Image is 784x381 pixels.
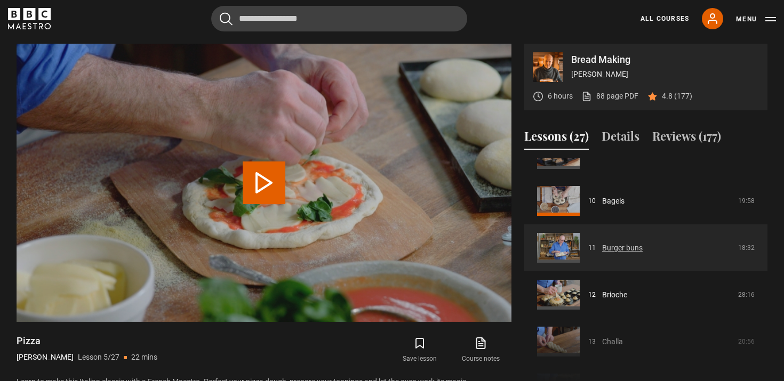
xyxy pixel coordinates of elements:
p: Bread Making [571,55,759,64]
h1: Pizza [17,335,157,347]
p: 22 mins [131,352,157,363]
p: [PERSON_NAME] [571,69,759,80]
button: Lessons (27) [524,127,589,150]
a: Rye bread [602,149,635,160]
button: Reviews (177) [652,127,721,150]
a: Burger buns [602,242,643,254]
input: Search [211,6,467,31]
a: 88 page PDF [581,91,638,102]
button: Submit the search query [220,12,233,26]
video-js: Video Player [17,44,511,322]
p: 6 hours [548,91,573,102]
a: Course notes [451,335,511,366]
p: 4.8 (177) [662,91,692,102]
a: All Courses [641,14,689,23]
button: Details [602,127,639,150]
svg: BBC Maestro [8,8,51,29]
a: Brioche [602,289,627,301]
p: [PERSON_NAME] [17,352,74,363]
button: Play Lesson Pizza [243,161,285,204]
a: Bagels [602,196,625,207]
button: Save lesson [389,335,450,366]
button: Toggle navigation [736,14,776,25]
p: Lesson 5/27 [78,352,119,363]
